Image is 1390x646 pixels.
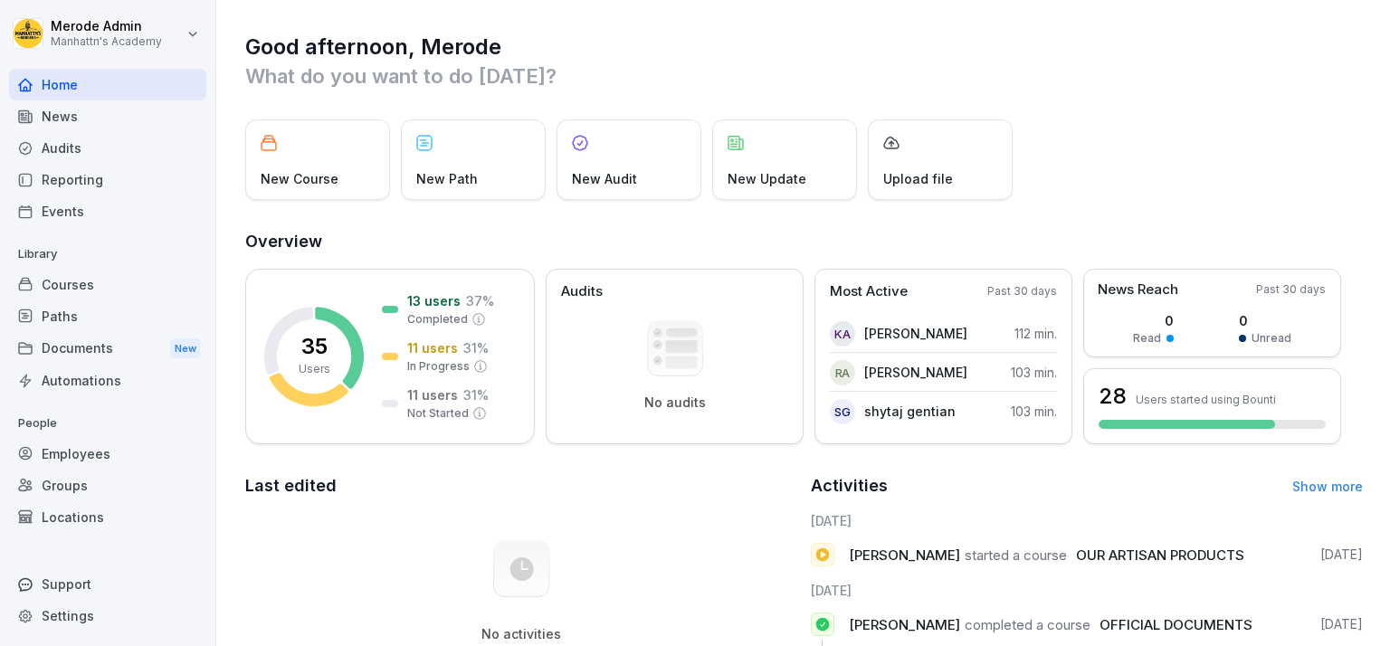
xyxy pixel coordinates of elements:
[1100,616,1252,633] span: OFFICIAL DOCUMENTS
[9,365,206,396] a: Automations
[9,568,206,600] div: Support
[864,324,967,343] p: [PERSON_NAME]
[9,269,206,300] a: Courses
[9,438,206,470] a: Employees
[407,405,469,422] p: Not Started
[1320,615,1363,633] p: [DATE]
[1076,546,1244,564] span: OUR ARTISAN PRODUCTS
[864,363,967,382] p: [PERSON_NAME]
[1256,281,1326,298] p: Past 30 days
[463,385,489,404] p: 31 %
[830,281,908,302] p: Most Active
[407,358,470,375] p: In Progress
[728,169,806,188] p: New Update
[245,62,1363,90] p: What do you want to do [DATE]?
[170,338,201,359] div: New
[830,360,855,385] div: RA
[463,338,489,357] p: 31 %
[301,336,328,357] p: 35
[965,546,1067,564] span: started a course
[9,300,206,332] a: Paths
[883,169,953,188] p: Upload file
[9,501,206,533] a: Locations
[572,169,637,188] p: New Audit
[407,385,458,404] p: 11 users
[466,291,494,310] p: 37 %
[9,409,206,438] p: People
[965,616,1090,633] span: completed a course
[1239,311,1291,330] p: 0
[811,473,888,499] h2: Activities
[416,169,478,188] p: New Path
[1011,363,1057,382] p: 103 min.
[561,281,603,302] p: Audits
[9,600,206,632] a: Settings
[1292,479,1363,494] a: Show more
[407,291,461,310] p: 13 users
[9,332,206,366] a: DocumentsNew
[9,332,206,366] div: Documents
[51,19,162,34] p: Merode Admin
[299,361,330,377] p: Users
[830,321,855,347] div: kA
[1098,280,1178,300] p: News Reach
[1133,311,1174,330] p: 0
[1014,324,1057,343] p: 112 min.
[1320,546,1363,564] p: [DATE]
[407,338,458,357] p: 11 users
[9,69,206,100] a: Home
[9,100,206,132] a: News
[407,311,468,328] p: Completed
[9,195,206,227] a: Events
[9,132,206,164] a: Audits
[1136,393,1276,406] p: Users started using Bounti
[51,35,162,48] p: Manhattn's Academy
[245,473,798,499] h2: Last edited
[1099,381,1127,412] h3: 28
[9,470,206,501] a: Groups
[849,546,960,564] span: [PERSON_NAME]
[849,616,960,633] span: [PERSON_NAME]
[261,169,338,188] p: New Course
[811,511,1364,530] h6: [DATE]
[811,581,1364,600] h6: [DATE]
[830,399,855,424] div: sg
[987,283,1057,299] p: Past 30 days
[245,33,1363,62] h1: Good afternoon, Merode
[1011,402,1057,421] p: 103 min.
[1252,330,1291,347] p: Unread
[245,229,1363,254] h2: Overview
[644,394,706,411] p: No audits
[9,164,206,195] a: Reporting
[9,240,206,269] p: Library
[430,626,613,642] h5: No activities
[864,402,956,421] p: shytaj gentian
[1133,330,1161,347] p: Read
